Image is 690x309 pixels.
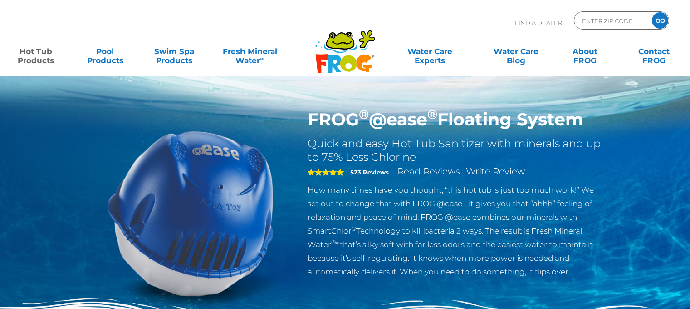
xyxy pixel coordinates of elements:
[489,42,543,60] a: Water CareBlog
[627,42,681,60] a: ContactFROG
[78,42,132,60] a: PoolProducts
[308,183,604,279] p: How many times have you thought, “this hot tub is just too much work!” We set out to change that ...
[359,106,369,122] sup: ®
[558,42,612,60] a: AboutFROG
[308,169,344,176] span: 5
[308,109,604,130] h1: FROG @ease Floating System
[216,42,284,60] a: Fresh MineralWater∞
[397,166,460,177] a: Read Reviews
[350,169,389,176] strong: 523 Reviews
[352,225,356,232] sup: ®
[427,106,437,122] sup: ®
[386,42,474,60] a: Water CareExperts
[462,168,464,176] span: |
[652,12,668,29] input: GO
[331,239,340,246] sup: ®∞
[310,18,380,74] img: Frog Products Logo
[260,55,264,62] sup: ∞
[9,42,63,60] a: Hot TubProducts
[308,137,604,164] h2: Quick and easy Hot Tub Sanitizer with minerals and up to 75% Less Chlorine
[147,42,201,60] a: Swim SpaProducts
[466,166,525,177] a: Write Review
[515,11,562,34] p: Find A Dealer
